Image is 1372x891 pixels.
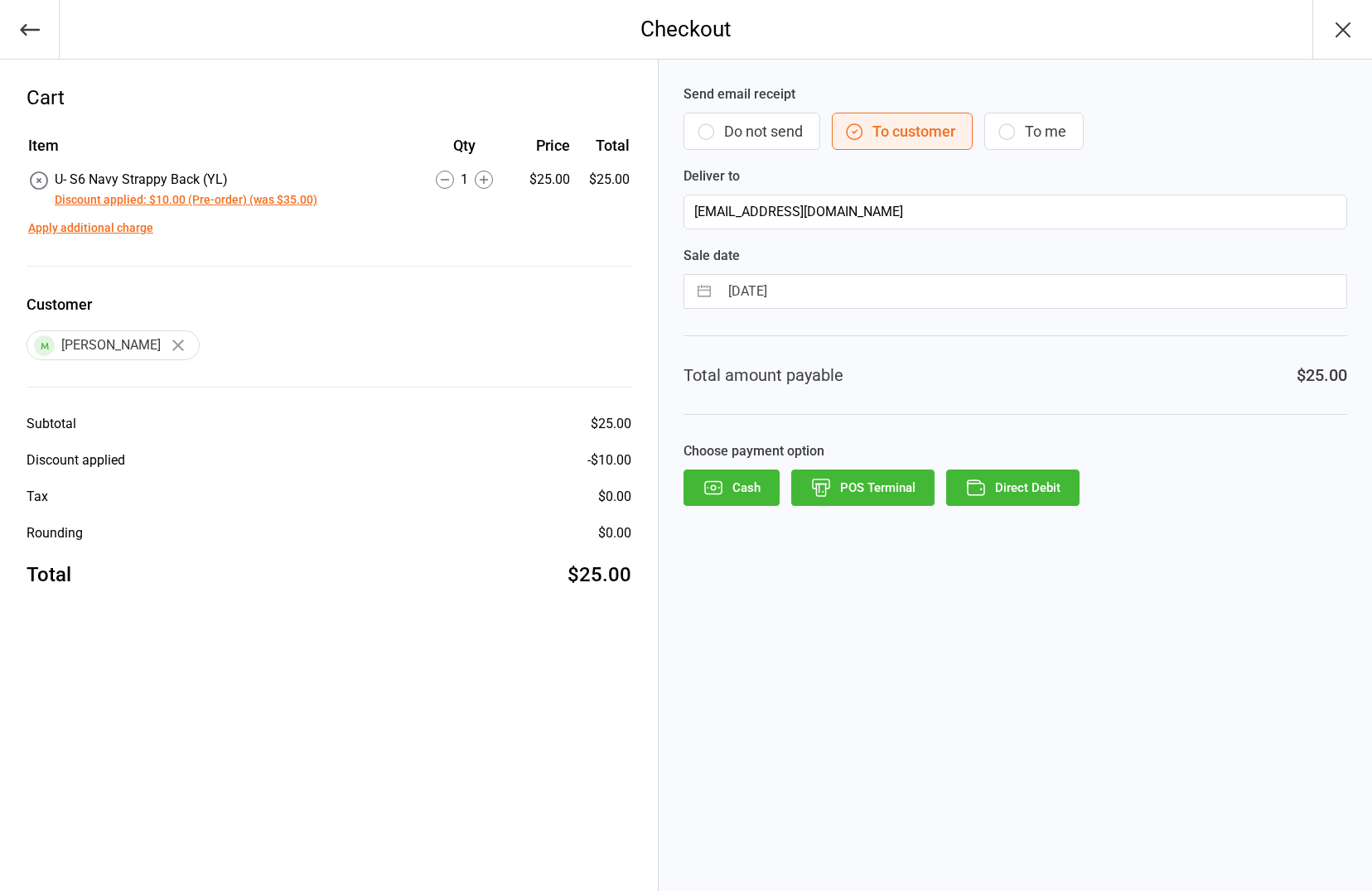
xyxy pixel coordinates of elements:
[577,134,630,168] th: Total
[684,441,1347,461] label: Choose payment option
[514,170,569,190] div: $25.00
[415,170,513,190] div: 1
[587,450,631,470] div: - $10.00
[684,113,820,150] button: Do not send
[684,363,843,388] div: Total amount payable
[946,470,1080,506] button: Direct Debit
[415,134,513,168] th: Qty
[568,560,631,590] div: $25.00
[27,560,71,590] div: Total
[832,113,973,150] button: To customer
[984,113,1084,150] button: To me
[684,166,1347,186] label: Deliver to
[684,84,1347,104] label: Send email receipt
[577,170,630,210] td: $25.00
[27,83,631,113] div: Cart
[27,414,76,434] div: Subtotal
[514,134,569,157] div: Price
[27,293,631,315] label: Customer
[591,414,631,434] div: $25.00
[684,195,1347,229] input: Customer Email
[598,523,631,543] div: $0.00
[55,191,317,209] button: Discount applied: $10.00 (Pre-order) (was $35.00)
[55,171,228,187] span: U- S6 Navy Strappy Back (YL)
[27,330,200,360] div: [PERSON_NAME]
[27,487,48,507] div: Tax
[684,470,780,506] button: Cash
[28,219,153,237] button: Apply additional charge
[27,450,125,470] div: Discount applied
[684,246,1347,266] label: Sale date
[1297,363,1347,388] div: $25.00
[27,523,83,543] div: Rounding
[791,470,935,506] button: POS Terminal
[598,487,631,507] div: $0.00
[28,134,413,168] th: Item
